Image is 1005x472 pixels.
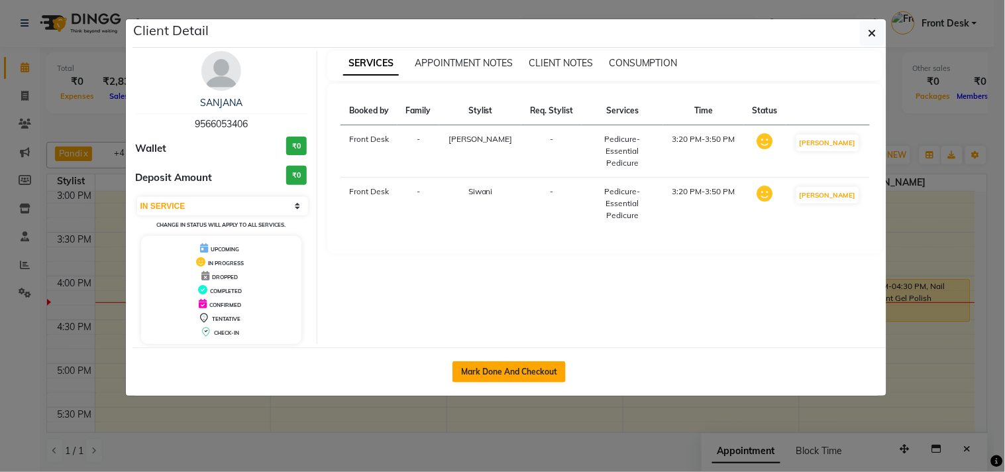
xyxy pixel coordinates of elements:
span: 9566053406 [195,118,248,130]
div: Pedicure-Essential Pedicure [590,186,655,221]
h5: Client Detail [134,21,209,40]
td: - [521,178,582,230]
th: Family [397,97,439,125]
td: Front Desk [341,178,397,230]
span: TENTATIVE [212,316,240,322]
span: UPCOMING [211,246,239,253]
span: DROPPED [212,274,238,280]
a: SANJANA [200,97,242,109]
th: Time [663,97,744,125]
span: CLIENT NOTES [529,57,593,69]
span: APPOINTMENT NOTES [415,57,513,69]
td: - [521,125,582,178]
th: Stylist [439,97,521,125]
span: CONFIRMED [209,302,241,308]
h3: ₹0 [286,166,307,185]
td: - [397,125,439,178]
td: 3:20 PM-3:50 PM [663,178,744,230]
button: Mark Done And Checkout [452,361,566,383]
small: Change in status will apply to all services. [156,221,286,228]
span: Siwani [468,186,493,196]
th: Status [744,97,786,125]
div: Pedicure-Essential Pedicure [590,133,655,169]
span: Wallet [136,141,167,156]
button: [PERSON_NAME] [796,135,859,151]
td: Front Desk [341,125,397,178]
th: Booked by [341,97,397,125]
th: Services [582,97,663,125]
span: CONSUMPTION [609,57,678,69]
span: [PERSON_NAME] [449,134,513,144]
span: IN PROGRESS [208,260,244,266]
h3: ₹0 [286,137,307,156]
span: Deposit Amount [136,170,213,186]
img: avatar [201,51,241,91]
button: [PERSON_NAME] [796,187,859,204]
td: - [397,178,439,230]
span: COMPLETED [210,288,242,294]
th: Req. Stylist [521,97,582,125]
span: CHECK-IN [214,329,239,336]
span: SERVICES [343,52,399,76]
td: 3:20 PM-3:50 PM [663,125,744,178]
